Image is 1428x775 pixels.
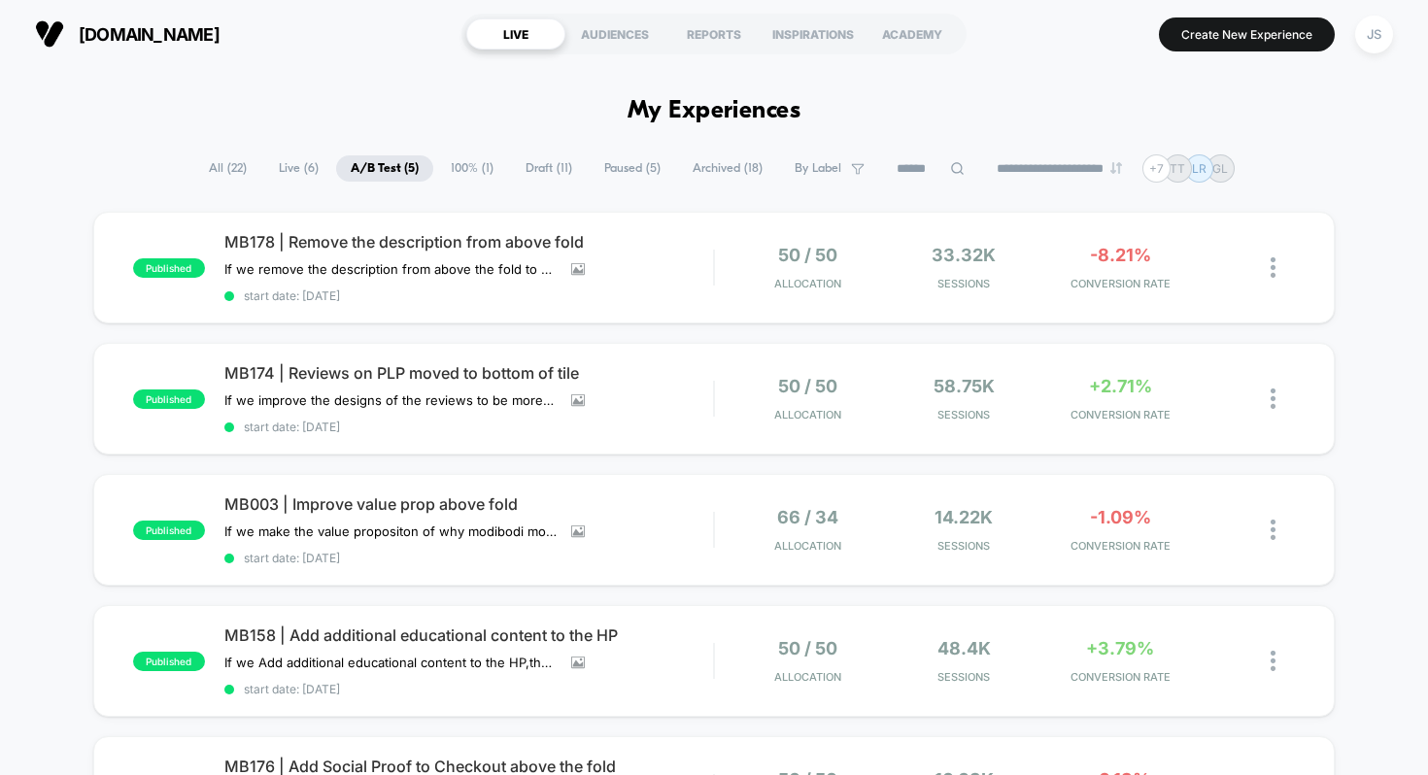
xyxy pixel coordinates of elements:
div: LIVE [466,18,565,50]
img: close [1271,257,1275,278]
span: start date: [DATE] [224,288,714,303]
img: Visually logo [35,19,64,49]
span: If we Add additional educational content to the HP,then CTR will increase,because visitors are be... [224,655,557,670]
span: MB178 | Remove the description from above fold [224,232,714,252]
button: Create New Experience [1159,17,1335,51]
button: JS [1349,15,1399,54]
img: close [1271,388,1275,409]
span: If we make the value propositon of why modibodi more clear above the fold,then conversions will i... [224,523,557,539]
span: CONVERSION RATE [1047,408,1194,421]
span: By Label [795,161,841,176]
span: 58.75k [934,376,995,396]
span: Allocation [774,539,841,553]
span: -8.21% [1090,245,1151,265]
span: Live ( 6 ) [264,155,333,182]
span: Sessions [891,539,1037,553]
span: 50 / 50 [778,376,837,396]
span: 33.32k [932,245,996,265]
span: Archived ( 18 ) [678,155,777,182]
span: Sessions [891,408,1037,421]
span: Sessions [891,670,1037,684]
span: MB158 | Add additional educational content to the HP [224,625,714,645]
div: AUDIENCES [565,18,664,50]
span: start date: [DATE] [224,420,714,434]
span: 50 / 50 [778,245,837,265]
span: 48.4k [937,638,991,658]
div: REPORTS [664,18,764,50]
p: TT [1170,161,1185,176]
span: 100% ( 1 ) [436,155,508,182]
span: +3.79% [1086,638,1154,658]
span: 14.22k [935,507,993,527]
div: + 7 [1142,154,1171,183]
span: If we improve the designs of the reviews to be more visible and credible,then conversions will in... [224,392,557,408]
div: INSPIRATIONS [764,18,863,50]
div: ACADEMY [863,18,962,50]
span: published [133,652,205,671]
span: Allocation [774,408,841,421]
span: Allocation [774,277,841,290]
span: start date: [DATE] [224,551,714,565]
span: Sessions [891,277,1037,290]
span: All ( 22 ) [194,155,261,182]
span: published [133,521,205,540]
span: CONVERSION RATE [1047,539,1194,553]
img: close [1271,520,1275,540]
span: MB003 | Improve value prop above fold [224,494,714,514]
span: +2.71% [1089,376,1152,396]
p: LR [1192,161,1207,176]
div: JS [1355,16,1393,53]
span: Paused ( 5 ) [590,155,675,182]
span: 66 / 34 [777,507,838,527]
span: CONVERSION RATE [1047,277,1194,290]
span: start date: [DATE] [224,682,714,696]
span: [DOMAIN_NAME] [79,24,220,45]
span: A/B Test ( 5 ) [336,155,433,182]
span: CONVERSION RATE [1047,670,1194,684]
span: published [133,258,205,278]
p: GL [1212,161,1228,176]
button: [DOMAIN_NAME] [29,18,225,50]
span: If we remove the description from above the fold to bring key content above the fold,then convers... [224,261,557,277]
img: end [1110,162,1122,174]
span: -1.09% [1090,507,1151,527]
span: Allocation [774,670,841,684]
span: published [133,389,205,409]
img: close [1271,651,1275,671]
span: MB174 | Reviews on PLP moved to bottom of tile [224,363,714,383]
span: Draft ( 11 ) [511,155,587,182]
h1: My Experiences [628,97,801,125]
span: 50 / 50 [778,638,837,658]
